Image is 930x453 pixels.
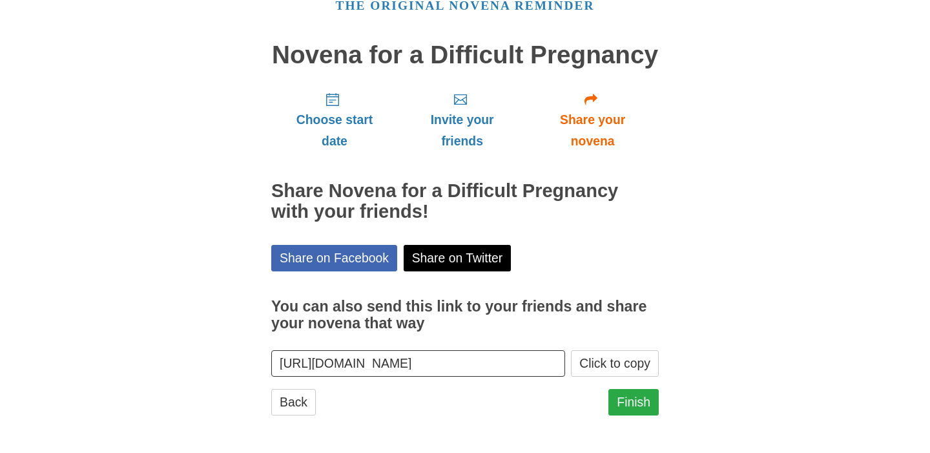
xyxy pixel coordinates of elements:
a: Invite your friends [398,81,526,158]
h3: You can also send this link to your friends and share your novena that way [271,299,659,332]
span: Choose start date [284,109,385,152]
h1: Novena for a Difficult Pregnancy [271,41,659,69]
span: Invite your friends [411,109,513,152]
a: Choose start date [271,81,398,158]
a: Share on Twitter [404,245,512,271]
a: Finish [608,389,659,416]
span: Share your novena [539,109,646,152]
a: Back [271,389,316,416]
h2: Share Novena for a Difficult Pregnancy with your friends! [271,181,659,222]
a: Share on Facebook [271,245,397,271]
a: Share your novena [526,81,659,158]
button: Click to copy [571,350,659,377]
